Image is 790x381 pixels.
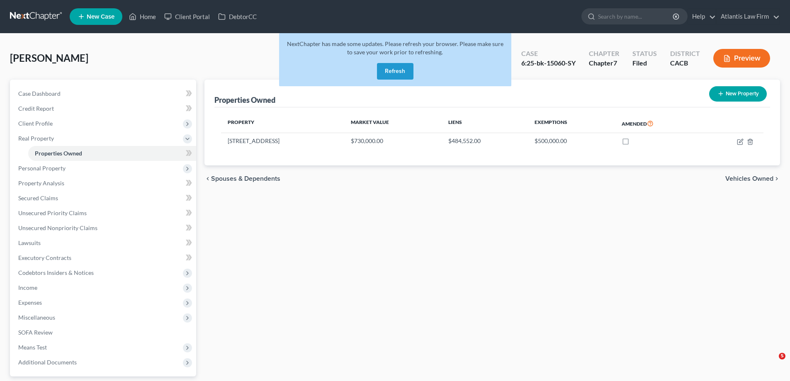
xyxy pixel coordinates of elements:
a: SOFA Review [12,325,196,340]
span: Unsecured Nonpriority Claims [18,224,97,231]
th: Amended [615,114,700,133]
span: New Case [87,14,114,20]
th: Property [221,114,344,133]
th: Market Value [344,114,442,133]
th: Liens [442,114,528,133]
th: Exemptions [528,114,615,133]
td: $484,552.00 [442,133,528,149]
span: Client Profile [18,120,53,127]
div: Properties Owned [214,95,275,105]
span: Case Dashboard [18,90,61,97]
div: Chapter [589,58,619,68]
span: Codebtors Insiders & Notices [18,269,94,276]
button: Refresh [377,63,413,80]
a: Home [125,9,160,24]
button: chevron_left Spouses & Dependents [204,175,280,182]
span: 5 [779,353,785,359]
a: Property Analysis [12,176,196,191]
input: Search by name... [598,9,674,24]
a: Credit Report [12,101,196,116]
a: Lawsuits [12,235,196,250]
a: Unsecured Priority Claims [12,206,196,221]
a: Unsecured Nonpriority Claims [12,221,196,235]
span: Personal Property [18,165,66,172]
div: Case [521,49,576,58]
a: Executory Contracts [12,250,196,265]
td: $500,000.00 [528,133,615,149]
div: 6:25-bk-15060-SY [521,58,576,68]
span: Spouses & Dependents [211,175,280,182]
span: Miscellaneous [18,314,55,321]
button: Preview [713,49,770,68]
span: Property Analysis [18,180,64,187]
button: Vehicles Owned chevron_right [725,175,780,182]
td: $730,000.00 [344,133,442,149]
span: Means Test [18,344,47,351]
span: Secured Claims [18,194,58,201]
span: Expenses [18,299,42,306]
div: Chapter [589,49,619,58]
a: Properties Owned [28,146,196,161]
a: Secured Claims [12,191,196,206]
span: Executory Contracts [18,254,71,261]
span: Unsecured Priority Claims [18,209,87,216]
iframe: Intercom live chat [762,353,782,373]
a: Atlantis Law Firm [717,9,780,24]
a: DebtorCC [214,9,261,24]
span: Income [18,284,37,291]
span: NextChapter has made some updates. Please refresh your browser. Please make sure to save your wor... [287,40,503,56]
span: Additional Documents [18,359,77,366]
span: SOFA Review [18,329,53,336]
span: Real Property [18,135,54,142]
div: CACB [670,58,700,68]
div: Filed [632,58,657,68]
span: Credit Report [18,105,54,112]
span: Properties Owned [35,150,82,157]
td: [STREET_ADDRESS] [221,133,344,149]
i: chevron_left [204,175,211,182]
i: chevron_right [773,175,780,182]
span: [PERSON_NAME] [10,52,88,64]
div: District [670,49,700,58]
span: Vehicles Owned [725,175,773,182]
div: Status [632,49,657,58]
a: Help [688,9,716,24]
span: Lawsuits [18,239,41,246]
a: Client Portal [160,9,214,24]
button: New Property [709,86,767,102]
span: 7 [613,59,617,67]
a: Case Dashboard [12,86,196,101]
